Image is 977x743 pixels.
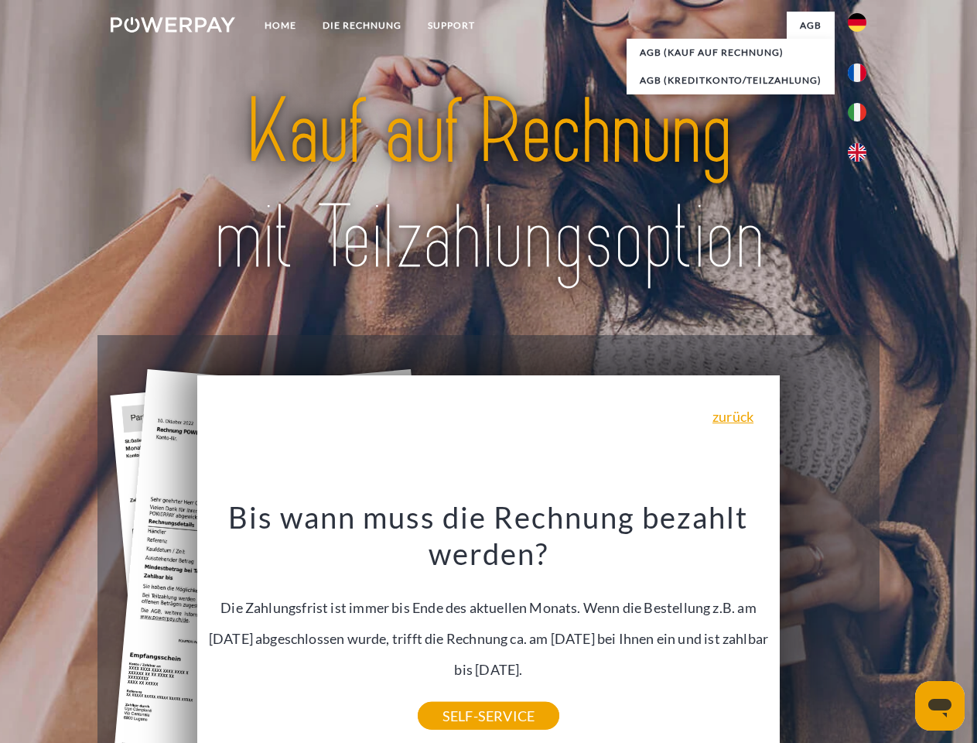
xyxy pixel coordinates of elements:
[627,67,835,94] a: AGB (Kreditkonto/Teilzahlung)
[415,12,488,39] a: SUPPORT
[848,63,866,82] img: fr
[309,12,415,39] a: DIE RECHNUNG
[848,13,866,32] img: de
[848,103,866,122] img: it
[787,12,835,39] a: agb
[207,498,771,716] div: Die Zahlungsfrist ist immer bis Ende des aktuellen Monats. Wenn die Bestellung z.B. am [DATE] abg...
[848,143,866,162] img: en
[915,681,965,731] iframe: Schaltfläche zum Öffnen des Messaging-Fensters
[251,12,309,39] a: Home
[418,702,559,730] a: SELF-SERVICE
[712,409,753,423] a: zurück
[207,498,771,573] h3: Bis wann muss die Rechnung bezahlt werden?
[148,74,829,296] img: title-powerpay_de.svg
[627,39,835,67] a: AGB (Kauf auf Rechnung)
[111,17,235,33] img: logo-powerpay-white.svg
